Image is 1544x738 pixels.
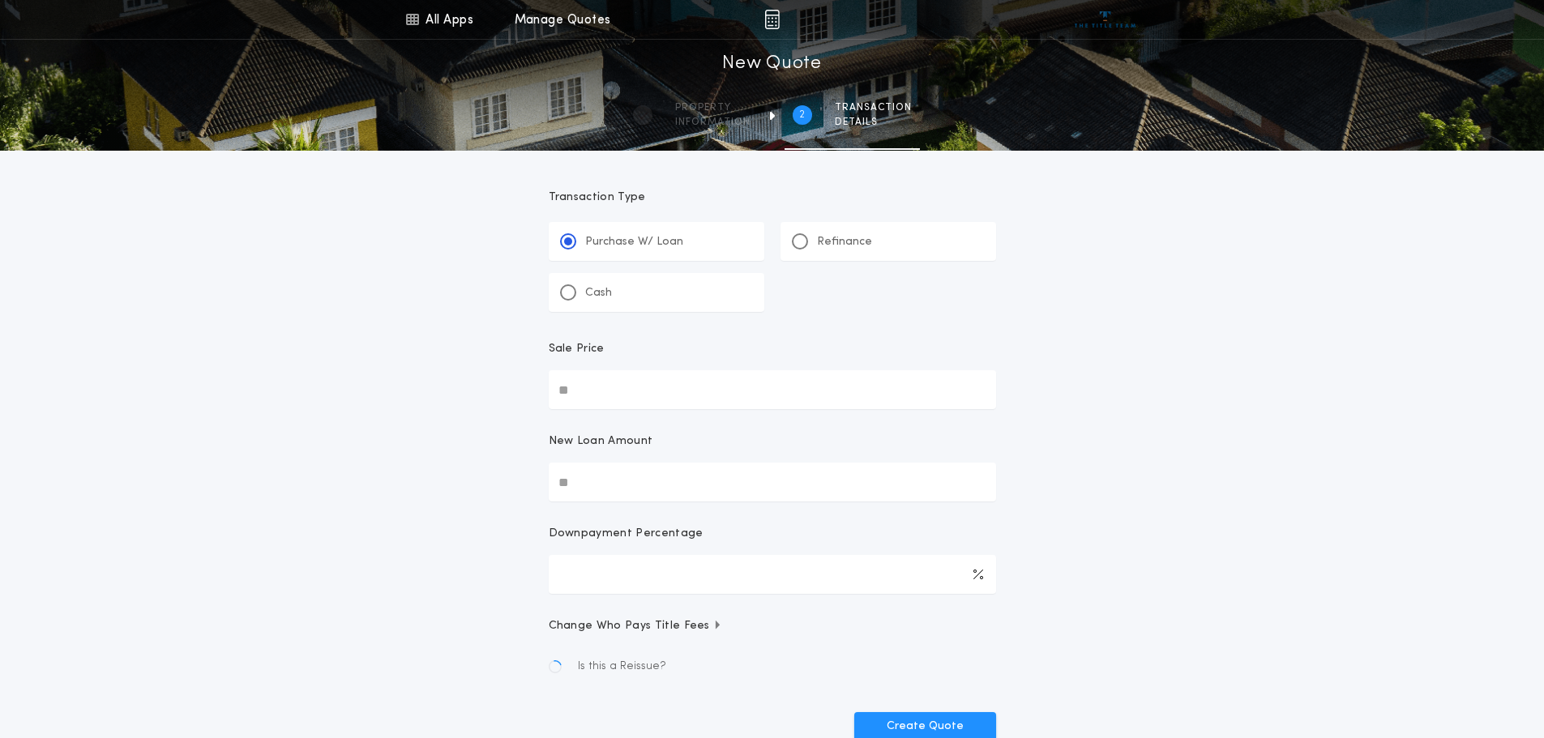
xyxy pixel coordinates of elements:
span: Transaction [835,101,912,114]
input: New Loan Amount [549,463,996,501]
input: Downpayment Percentage [549,555,996,594]
p: Refinance [817,234,872,250]
p: Transaction Type [549,190,996,206]
button: Change Who Pays Title Fees [549,618,996,634]
input: Sale Price [549,370,996,409]
h2: 2 [799,109,805,122]
p: Sale Price [549,341,605,357]
p: Purchase W/ Loan [585,234,683,250]
span: Property [675,101,751,114]
span: information [675,116,751,129]
img: img [764,10,780,29]
img: vs-icon [1075,11,1136,28]
h1: New Quote [722,51,821,77]
p: New Loan Amount [549,433,653,450]
span: Is this a Reissue? [578,659,666,675]
span: Change Who Pays Title Fees [549,618,723,634]
span: details [835,116,912,129]
p: Cash [585,285,612,301]
p: Downpayment Percentage [549,526,704,542]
